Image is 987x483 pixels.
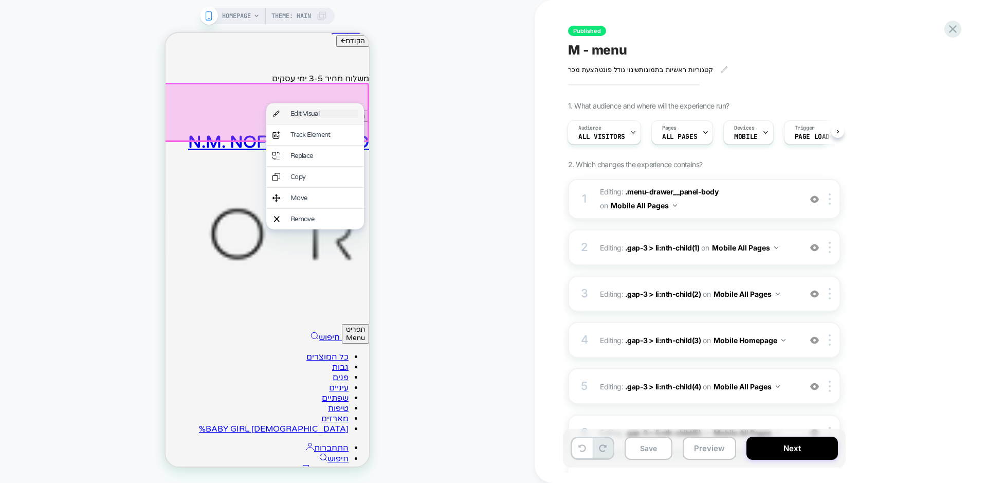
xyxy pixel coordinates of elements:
div: Track Element [125,98,192,106]
img: crossed eye [810,195,819,204]
img: crossed eye [810,336,819,345]
button: הקודם [171,3,204,14]
img: close [829,334,831,346]
button: תפריט [176,291,204,311]
span: Editing : [600,287,796,301]
span: Published [568,26,606,36]
span: עגלת קניות [144,432,183,442]
span: חיפוש [162,421,183,431]
img: move element [107,161,115,169]
img: down arrow [781,339,785,342]
span: Editing : [600,379,796,394]
div: 3 [579,283,590,304]
img: close [829,288,831,299]
span: 1. What audience and where will the experience run? [568,101,729,110]
span: .gap-3 > li:nth-child(2) [625,290,701,298]
a: עגלת קניות [136,432,183,442]
button: Mobile All Pages [714,425,780,440]
img: down arrow [673,204,677,207]
span: M - menu [568,42,627,58]
img: crossed eye [810,382,819,391]
img: crossed eye [810,243,819,252]
img: close [829,427,831,438]
span: Editing : [600,425,796,440]
a: התחברות [140,410,183,420]
span: חיפוש [153,299,174,310]
span: הקודם [180,4,199,12]
span: on [600,199,608,212]
span: .gap-3 > li:nth-child(3) [625,336,701,345]
img: copy element [107,140,115,148]
div: 5 [579,376,590,397]
span: All Visitors [578,133,625,140]
button: Mobile Homepage [714,333,785,348]
span: Editing : [600,185,796,213]
span: .gap-3 > li:nth-child(5) [625,428,701,437]
span: 2 [129,432,134,442]
a: טיפוח [162,370,183,381]
span: Audience [578,124,601,132]
div: 4 [579,330,590,350]
button: Next [746,437,838,460]
img: remove element [108,182,114,190]
a: שפתיים [156,360,183,370]
div: Replace [125,119,192,127]
a: BABY GIRL [DEMOGRAPHIC_DATA]% [33,391,183,401]
span: Devices [734,124,754,132]
span: on [703,288,710,300]
img: replace element [107,119,115,127]
span: 2. Which changes the experience contains? [568,160,702,169]
div: Move [125,161,192,169]
span: on [703,334,710,347]
div: 6 [579,422,590,443]
button: Mobile All Pages [714,379,780,394]
a: גבות [167,329,183,339]
span: Menu [180,301,199,309]
span: .menu-drawer__panel-body [625,187,719,196]
img: down arrow [774,246,778,249]
div: Edit Visual [125,77,192,85]
div: Copy [125,140,192,148]
div: 2 [579,237,590,258]
div: 1 [579,189,590,209]
span: on [701,241,709,254]
button: Save [625,437,672,460]
img: down arrow [776,385,780,388]
img: close [829,242,831,253]
img: down arrow [776,293,780,295]
span: MOBILE [734,133,757,140]
div: Remove [125,182,192,190]
a: עיניים [163,350,183,360]
button: Mobile All Pages [611,198,677,213]
span: Theme: MAIN [271,8,311,24]
img: visual edit [107,77,115,85]
span: .gap-3 > li:nth-child(1) [625,243,700,252]
span: Pages [662,124,677,132]
span: Editing : [600,240,796,255]
span: התחברות [149,410,183,420]
a: מארזים [156,381,183,391]
img: crossed eye [810,290,819,298]
img: close [829,381,831,392]
span: Page Load [795,133,830,140]
span: Trigger [795,124,815,132]
span: HOMEPAGE [222,8,251,24]
a: חיפוש [154,421,183,431]
button: Mobile All Pages [714,287,780,301]
span: תפריט [180,293,199,301]
a: כל המוצרים [141,319,183,329]
img: crossed eye [810,428,819,437]
span: N.M. NOFAR MOR LTD [23,100,204,119]
button: Preview [683,437,736,460]
a: פנים [167,339,183,350]
button: Mobile All Pages [712,240,778,255]
span: Editing : [600,333,796,348]
span: on [703,426,710,439]
span: ALL PAGES [662,133,697,140]
span: .gap-3 > li:nth-child(4) [625,382,701,391]
span: on [703,380,710,393]
img: close [829,193,831,205]
span: קטגוריות ראשיות בתמונותשינוי גודל פונטהצעת מכר [568,65,713,74]
a: חיפוש [145,299,176,310]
